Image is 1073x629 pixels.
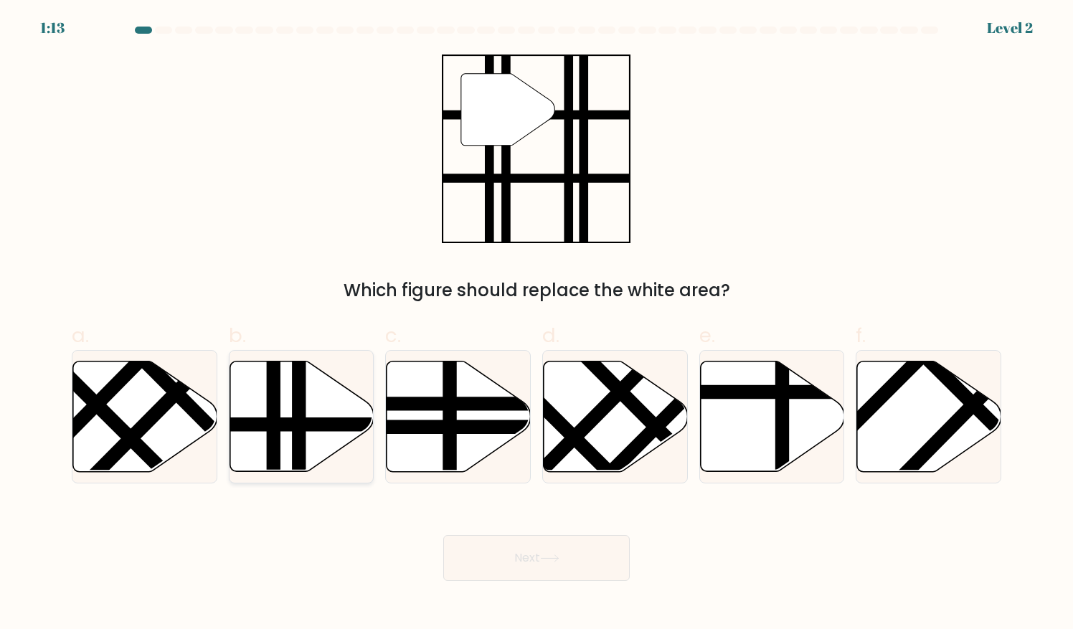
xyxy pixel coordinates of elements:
[385,321,401,349] span: c.
[461,74,555,146] g: "
[443,535,630,581] button: Next
[72,321,89,349] span: a.
[40,17,65,39] div: 1:13
[229,321,246,349] span: b.
[80,278,993,303] div: Which figure should replace the white area?
[542,321,559,349] span: d.
[987,17,1033,39] div: Level 2
[856,321,866,349] span: f.
[699,321,715,349] span: e.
